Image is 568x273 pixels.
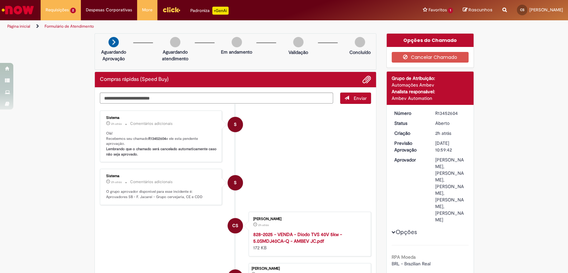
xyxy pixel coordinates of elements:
div: Opções do Chamado [387,34,473,47]
a: Página inicial [7,24,30,29]
span: 2h atrás [258,223,269,227]
time: 27/08/2025 13:59:42 [435,130,451,136]
p: O grupo aprovador disponível para esse incidente é: Aprovadores SB - F. Jacareí - Grupo cervejari... [106,189,217,199]
span: S [234,175,237,191]
b: Lembrando que o chamado será cancelado automaticamente caso não seja aprovado. [106,146,218,157]
div: Sistema [106,116,217,120]
p: Em andamento [221,49,252,55]
p: Aguardando Aprovação [97,49,130,62]
h2: Compras rápidas (Speed Buy) Histórico de tíquete [100,77,169,83]
div: Camila Cursino Da Silva [228,218,243,233]
button: Cancelar Chamado [392,52,469,63]
button: Adicionar anexos [362,75,371,84]
span: Rascunhos [469,7,492,13]
a: Rascunhos [463,7,492,13]
span: S [234,117,237,133]
img: img-circle-grey.png [170,37,180,47]
p: Aguardando atendimento [159,49,191,62]
dt: Criação [389,130,430,136]
small: Comentários adicionais [130,179,173,185]
b: RPA Moeda [392,254,416,260]
span: CS [232,218,238,234]
img: ServiceNow [1,3,35,17]
span: BRL - Brazilian Real [392,261,431,267]
div: [DATE] 10:59:42 [435,140,466,153]
img: img-circle-grey.png [355,37,365,47]
span: More [142,7,152,13]
div: 27/08/2025 13:59:42 [435,130,466,136]
textarea: Digite sua mensagem aqui... [100,93,333,104]
span: 1 [448,8,453,13]
div: System [228,175,243,190]
p: Olá! Recebemos seu chamado e ele esta pendente aprovação. [106,131,217,157]
span: CS [520,8,524,12]
a: Formulário de Atendimento [45,24,94,29]
a: 828-2025 - VENDA - Diodo TVS 40V 5kw - 5.0SMDJ40CA-Q - AMBEV JC.pdf [253,231,342,244]
span: 2h atrás [111,180,122,184]
span: 2h atrás [435,130,451,136]
div: R13452604 [435,110,466,117]
dt: Aprovador [389,156,430,163]
span: Despesas Corporativas [86,7,132,13]
div: [PERSON_NAME] [253,217,364,221]
div: Grupo de Atribuição: [392,75,469,82]
div: Automações Ambev [392,82,469,88]
div: Analista responsável: [392,88,469,95]
span: 2h atrás [111,122,122,126]
img: arrow-next.png [108,37,119,47]
div: Sistema [106,174,217,178]
dt: Previsão Aprovação [389,140,430,153]
button: Enviar [340,93,371,104]
span: Enviar [354,95,367,101]
img: click_logo_yellow_360x200.png [162,5,180,15]
div: Aberto [435,120,466,127]
time: 27/08/2025 13:59:54 [111,180,122,184]
b: R13452604 [148,136,166,141]
dt: Número [389,110,430,117]
p: +GenAi [212,7,229,15]
div: [PERSON_NAME] [252,267,367,271]
p: Concluído [349,49,370,56]
img: img-circle-grey.png [293,37,303,47]
dt: Status [389,120,430,127]
span: 2 [70,8,76,13]
small: Comentários adicionais [130,121,173,127]
div: Ambev Automation [392,95,469,102]
img: img-circle-grey.png [232,37,242,47]
div: 172 KB [253,231,364,251]
span: [PERSON_NAME] [529,7,563,13]
span: Requisições [46,7,69,13]
time: 27/08/2025 13:59:55 [111,122,122,126]
div: [PERSON_NAME], [PERSON_NAME], [PERSON_NAME], [PERSON_NAME], [PERSON_NAME] [435,156,466,223]
span: Favoritos [428,7,447,13]
div: Padroniza [190,7,229,15]
div: System [228,117,243,132]
ul: Trilhas de página [5,20,374,33]
p: Validação [288,49,308,56]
